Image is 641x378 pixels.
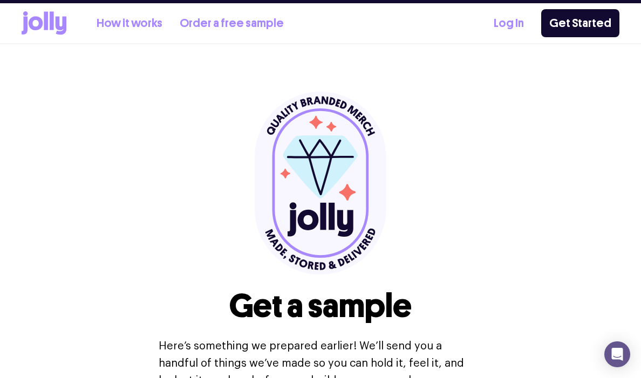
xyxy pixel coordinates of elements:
[97,15,162,32] a: How it works
[604,341,630,367] div: Open Intercom Messenger
[541,9,619,37] a: Get Started
[229,288,412,325] h1: Get a sample
[180,15,284,32] a: Order a free sample
[494,15,524,32] a: Log In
